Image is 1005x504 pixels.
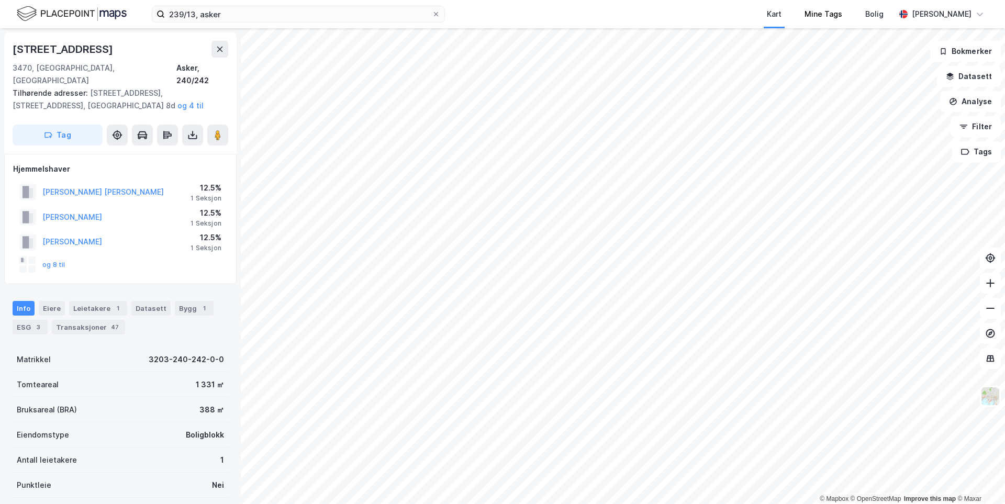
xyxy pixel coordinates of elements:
div: Tomteareal [17,378,59,391]
div: [PERSON_NAME] [912,8,971,20]
div: Asker, 240/242 [176,62,228,87]
div: 12.5% [191,182,221,194]
div: [STREET_ADDRESS], [STREET_ADDRESS], [GEOGRAPHIC_DATA] 8d [13,87,220,112]
div: Transaksjoner [52,320,125,334]
button: Analyse [940,91,1001,112]
div: 1 Seksjon [191,194,221,203]
img: Z [980,386,1000,406]
button: Bokmerker [930,41,1001,62]
div: Hjemmelshaver [13,163,228,175]
div: 3203-240-242-0-0 [149,353,224,366]
div: Bruksareal (BRA) [17,404,77,416]
button: Tag [13,125,103,145]
div: 1 [199,303,209,313]
a: Mapbox [820,495,848,502]
div: Matrikkel [17,353,51,366]
div: 1 [220,454,224,466]
div: Boligblokk [186,429,224,441]
a: Improve this map [904,495,956,502]
div: Info [13,301,35,316]
a: OpenStreetMap [851,495,901,502]
div: 1 331 ㎡ [196,378,224,391]
iframe: Chat Widget [953,454,1005,504]
div: Eiere [39,301,65,316]
div: 12.5% [191,231,221,244]
div: Bygg [175,301,214,316]
div: 1 [113,303,123,313]
button: Tags [952,141,1001,162]
div: Datasett [131,301,171,316]
div: Kontrollprogram for chat [953,454,1005,504]
div: Kart [767,8,781,20]
div: 47 [109,322,121,332]
div: 1 Seksjon [191,219,221,228]
span: Tilhørende adresser: [13,88,90,97]
div: Punktleie [17,479,51,491]
div: 3 [33,322,43,332]
div: Eiendomstype [17,429,69,441]
div: Antall leietakere [17,454,77,466]
div: 3470, [GEOGRAPHIC_DATA], [GEOGRAPHIC_DATA] [13,62,176,87]
div: [STREET_ADDRESS] [13,41,115,58]
div: ESG [13,320,48,334]
img: logo.f888ab2527a4732fd821a326f86c7f29.svg [17,5,127,23]
button: Filter [951,116,1001,137]
input: Søk på adresse, matrikkel, gårdeiere, leietakere eller personer [165,6,432,22]
div: Leietakere [69,301,127,316]
div: 388 ㎡ [199,404,224,416]
div: 12.5% [191,207,221,219]
div: Mine Tags [805,8,842,20]
div: Nei [212,479,224,491]
div: 1 Seksjon [191,244,221,252]
button: Datasett [937,66,1001,87]
div: Bolig [865,8,884,20]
